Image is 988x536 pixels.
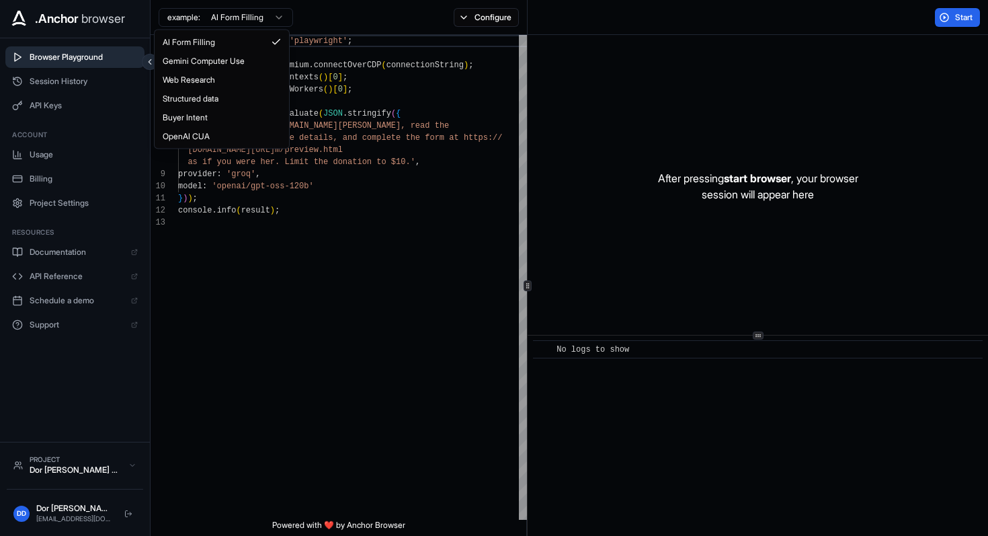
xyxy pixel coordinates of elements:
[163,93,218,104] span: Structured data
[163,37,215,48] span: AI Form Filling
[163,112,208,123] span: Buyer Intent
[163,131,210,142] span: OpenAI CUA
[163,75,215,85] span: Web Research
[163,56,245,67] span: Gemini Computer Use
